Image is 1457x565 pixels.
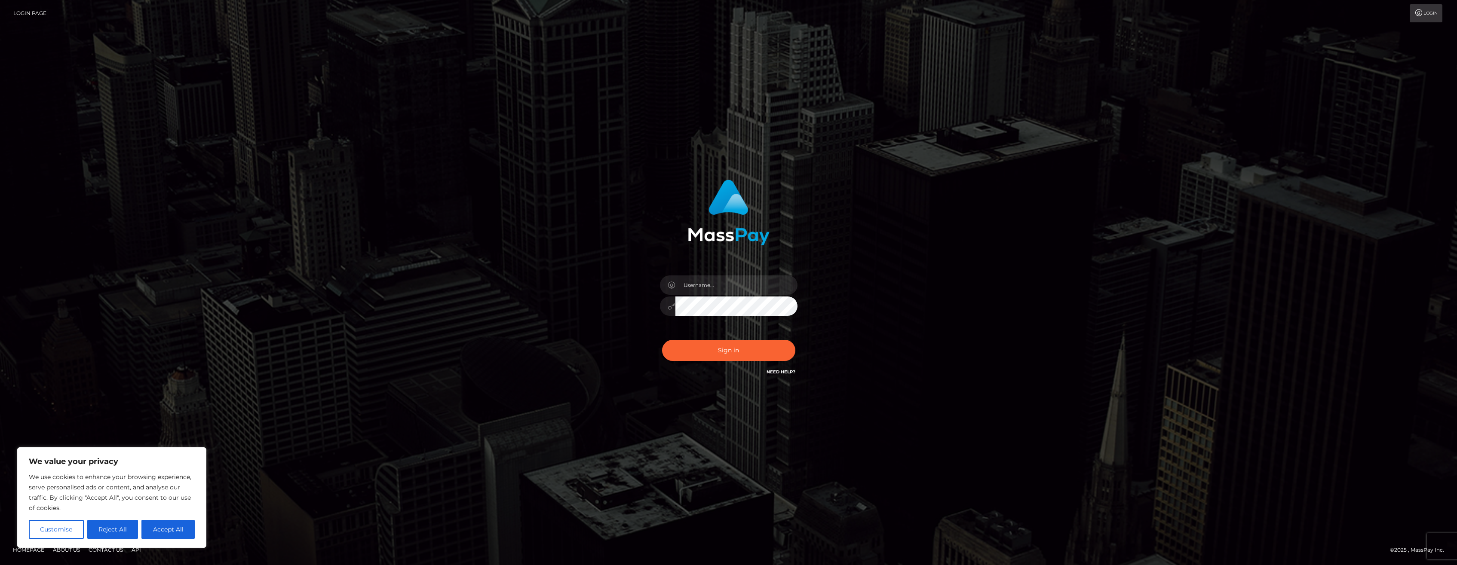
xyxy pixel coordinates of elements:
a: Homepage [9,543,48,556]
a: Need Help? [767,369,795,375]
a: Login [1410,4,1442,22]
button: Accept All [141,520,195,539]
p: We value your privacy [29,456,195,467]
a: Contact Us [85,543,126,556]
a: Login Page [13,4,46,22]
button: Customise [29,520,84,539]
a: API [128,543,144,556]
input: Username... [675,275,798,295]
button: Sign in [662,340,795,361]
div: © 2025 , MassPay Inc. [1390,545,1451,555]
img: MassPay Login [688,180,770,245]
div: We value your privacy [17,447,206,548]
button: Reject All [87,520,138,539]
a: About Us [49,543,83,556]
p: We use cookies to enhance your browsing experience, serve personalised ads or content, and analys... [29,472,195,513]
